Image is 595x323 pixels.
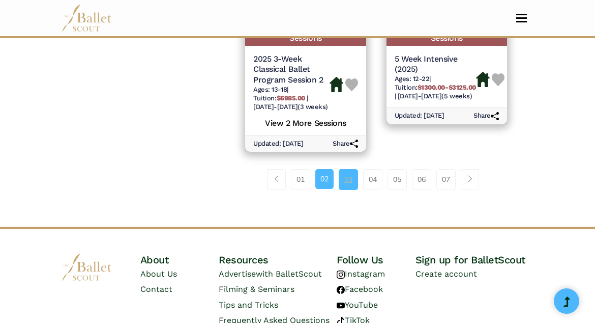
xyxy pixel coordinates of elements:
[140,284,172,294] a: Contact
[253,140,303,148] h6: Updated: [DATE]
[436,169,456,190] a: 07
[476,72,490,87] img: Housing Available
[337,271,345,279] img: instagram logo
[219,253,337,266] h4: Resources
[337,286,345,294] img: facebook logo
[337,300,378,310] a: YouTube
[337,302,345,310] img: youtube logo
[386,31,507,46] h5: Sessions
[267,169,485,190] nav: Page navigation example
[398,92,472,100] span: [DATE]-[DATE] (5 weeks)
[388,169,407,190] a: 05
[219,284,294,294] a: Filming & Seminars
[473,112,499,120] h6: Share
[510,13,533,23] button: Toggle navigation
[337,253,415,266] h4: Follow Us
[337,269,385,279] a: Instagram
[395,112,444,120] h6: Updated: [DATE]
[418,84,476,91] b: $1300.00-$3125.00
[253,54,329,86] h5: 2025 3-Week Classical Ballet Program Session 2
[412,169,431,190] a: 06
[140,253,219,266] h4: About
[253,103,328,111] span: [DATE]-[DATE] (3 weeks)
[140,269,177,279] a: About Us
[395,84,476,91] span: Tuition:
[339,169,358,190] a: 03
[291,169,310,190] a: 01
[253,116,358,129] h5: View 2 More Sessions
[345,78,358,91] img: Heart
[330,77,343,92] img: Housing Available
[62,253,112,281] img: logo
[245,31,366,46] h5: Sessions
[219,269,322,279] a: Advertisewith BalletScout
[333,140,358,148] h6: Share
[395,54,476,75] h5: 5 Week Intensive (2025)
[253,86,287,93] span: Ages: 13-18
[363,169,382,190] a: 04
[315,169,334,189] a: 02
[253,94,307,102] span: Tuition:
[253,86,329,112] h6: | |
[415,253,533,266] h4: Sign up for BalletScout
[492,73,504,86] img: Heart
[415,269,477,279] a: Create account
[337,284,383,294] a: Facebook
[395,75,430,83] span: Ages: 12-22
[395,75,476,101] h6: | |
[277,94,305,102] b: $6985.00
[256,269,322,279] span: with BalletScout
[219,300,278,310] a: Tips and Tricks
